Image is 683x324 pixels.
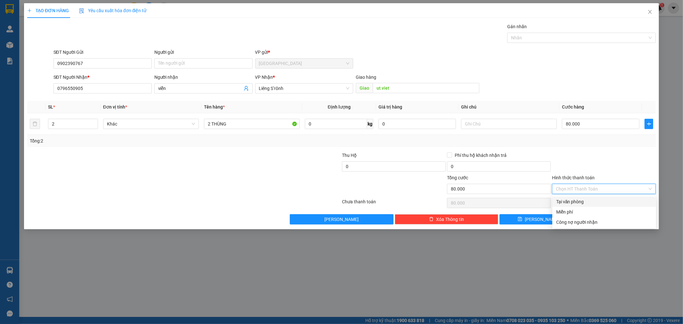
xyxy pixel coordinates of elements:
div: SĐT Người Nhận [53,74,152,81]
img: icon [79,8,84,13]
span: Cước hàng [562,104,584,109]
span: Giao [356,83,373,93]
input: 0 [378,119,456,129]
div: Công nợ người nhận [556,219,652,226]
div: Người gửi [154,49,253,56]
span: VP Nhận [255,75,273,80]
span: Giá trị hàng [378,104,402,109]
span: Khác [107,119,195,129]
button: [PERSON_NAME] [290,214,394,224]
span: TẠO ĐƠN HÀNG [27,8,69,13]
button: save[PERSON_NAME] [500,214,577,224]
button: delete [30,119,40,129]
div: Cước gửi hàng sẽ được ghi vào công nợ của người nhận [552,217,656,227]
span: save [518,217,522,222]
span: kg [367,119,373,129]
div: Miễn phí [556,208,652,215]
span: SL [48,104,53,109]
span: Phí thu hộ khách nhận trả [452,152,509,159]
span: Tổng cước [447,175,468,180]
input: Ghi Chú [461,119,557,129]
div: Tại văn phòng [556,198,652,205]
span: user-add [244,86,249,91]
span: plus [27,8,32,13]
div: VP gửi [255,49,354,56]
label: Gán nhãn [507,24,527,29]
input: Dọc đường [373,83,479,93]
span: [PERSON_NAME] [525,216,559,223]
span: plus [645,121,653,126]
button: plus [645,119,653,129]
span: delete [429,217,434,222]
span: Giao hàng [356,75,376,80]
span: Sài Gòn [259,59,350,68]
span: [PERSON_NAME] [324,216,359,223]
span: Định lượng [328,104,351,109]
span: Yêu cầu xuất hóa đơn điện tử [79,8,147,13]
div: Tổng: 2 [30,137,264,144]
label: Hình thức thanh toán [552,175,595,180]
input: VD: Bàn, Ghế [204,119,300,129]
th: Ghi chú [459,101,559,113]
span: Xóa Thông tin [436,216,464,223]
div: SĐT Người Gửi [53,49,152,56]
button: Close [641,3,659,21]
span: close [647,9,653,14]
span: Đơn vị tính [103,104,127,109]
div: Người nhận [154,74,253,81]
span: Liêng S’rônh [259,84,350,93]
div: Chưa thanh toán [342,198,447,209]
span: Thu Hộ [342,153,357,158]
span: Tên hàng [204,104,225,109]
button: deleteXóa Thông tin [395,214,499,224]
